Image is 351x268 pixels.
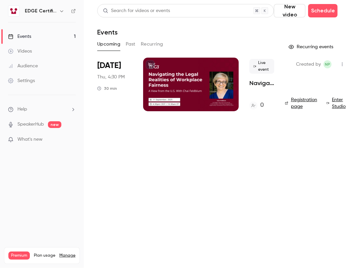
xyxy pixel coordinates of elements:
a: Enter Studio [327,96,348,110]
a: Manage [59,253,75,258]
span: NP [325,60,330,68]
span: What's new [17,136,43,143]
div: 30 min [97,86,117,91]
div: Events [8,33,31,40]
button: Recurring [141,39,163,50]
button: Upcoming [97,39,120,50]
span: Help [17,106,27,113]
span: Plan usage [34,253,55,258]
span: Premium [8,252,30,260]
button: Past [126,39,135,50]
span: Thu, 4:30 PM [97,74,125,80]
div: Search for videos or events [103,7,170,14]
li: help-dropdown-opener [8,106,76,113]
span: Created by [296,60,321,68]
a: Navigating the Legal Realities of Workplace Fairness, a View from the U.S. With [PERSON_NAME] [249,79,274,87]
button: New video [274,4,305,17]
a: 0 [249,101,264,110]
h6: EDGE Certification [25,8,56,14]
a: SpeakerHub [17,121,44,128]
button: Recurring events [286,42,338,52]
span: [DATE] [97,60,121,71]
div: Videos [8,48,32,55]
span: new [48,121,61,128]
div: Settings [8,77,35,84]
button: Schedule [308,4,338,17]
img: EDGE Certification [8,6,19,16]
span: Nina Pearson [324,60,332,68]
h4: 0 [260,101,264,110]
a: Registration page [285,96,318,110]
div: Sep 11 Thu, 4:30 PM (Europe/Zurich) [97,58,132,111]
span: Live event [249,59,274,74]
div: Audience [8,63,38,69]
h1: Events [97,28,118,36]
